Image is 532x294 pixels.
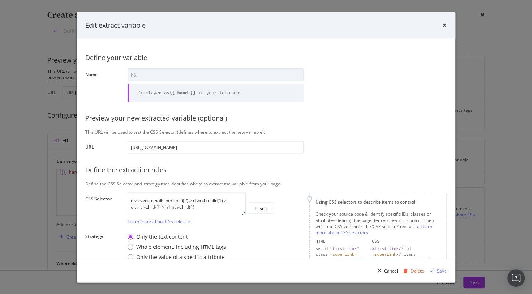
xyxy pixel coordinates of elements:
div: Save [437,267,447,274]
button: Delete [401,265,424,277]
div: Delete [411,267,424,274]
div: <a id= [316,246,366,252]
div: [attribute='megaLink'] [372,258,425,262]
label: CSS Selector [85,195,122,222]
div: Whole element, including HTML tags [136,243,226,250]
div: HTML [316,239,366,244]
div: // id [372,246,441,252]
div: #first-link [372,246,399,251]
textarea: div.event_details:nth-child(2) > div:nth-child(1) > div:nth-child(1) > h1:nth-child(1) [128,192,246,215]
label: Strategy [85,233,122,262]
div: Define the CSS Selector and strategy that identifies where to extract the variable from your page. [85,180,447,187]
div: Only the text content [136,233,188,240]
a: Learn more about CSS selectors [128,218,193,224]
div: // class [372,251,441,257]
div: .superLink [372,252,396,256]
button: Test it [249,203,273,214]
label: Name [85,71,122,100]
div: Cancel [384,267,398,274]
button: Cancel [375,265,398,277]
div: CSS [372,239,441,244]
div: Whole element, including HTML tags [128,243,226,250]
div: Preview your new extracted variable (optional) [85,114,447,123]
div: "megaLink" [340,258,364,262]
a: Learn more about CSS selectors [316,223,432,236]
div: Define the extraction rules [85,165,447,175]
b: {{ hand }} [169,90,196,95]
div: Using CSS selectors to describe items to control [316,199,441,205]
div: times [442,20,447,30]
div: "first-link" [330,246,359,251]
div: Check your source code & identify specific IDs, classes or attributes defining the page item you ... [316,211,441,236]
div: Only the value of a specific attribute [128,253,226,260]
div: This URL will be used to test the CSS Selector (defines where to extract the new variable). [85,129,447,135]
div: Only the value of a specific attribute [136,253,225,260]
div: modal [77,12,455,282]
div: Open Intercom Messenger [507,269,525,287]
button: Save [427,265,447,277]
div: Displayed as in your template [138,90,240,96]
input: https://www.example.com [128,141,304,153]
label: URL [85,144,122,152]
div: attribute= > [316,257,366,268]
div: // attribute [372,257,441,268]
div: "superLink" [330,252,357,256]
div: Define your variable [85,53,447,63]
div: Edit extract variable [85,20,146,30]
div: Only the text content [128,233,226,240]
div: class= [316,251,366,257]
div: Test it [255,205,267,211]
